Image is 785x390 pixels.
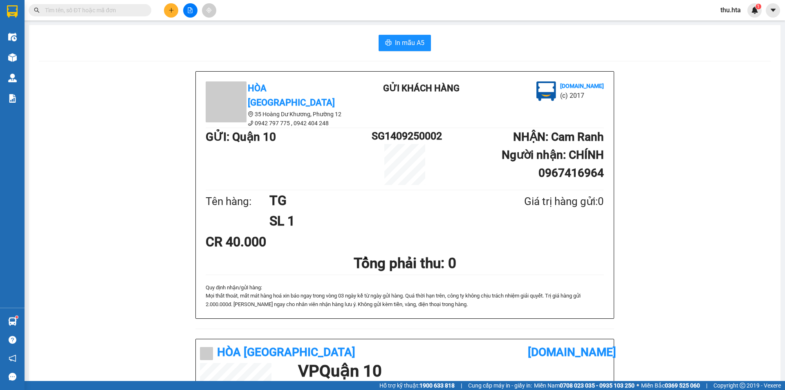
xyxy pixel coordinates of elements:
strong: 0369 525 060 [665,382,700,389]
button: file-add [183,3,197,18]
b: Hòa [GEOGRAPHIC_DATA] [217,345,355,359]
span: Hỗ trợ kỹ thuật: [379,381,455,390]
button: aim [202,3,216,18]
img: warehouse-icon [8,74,17,82]
b: Người nhận : CHÍNH 0967416964 [502,148,604,180]
h1: SG1409250002 [372,128,438,144]
span: notification [9,354,16,362]
button: printerIn mẫu A5 [379,35,431,51]
span: thu.hta [714,5,747,15]
img: warehouse-icon [8,53,17,62]
span: | [461,381,462,390]
h1: Tổng phải thu: 0 [206,252,604,275]
sup: 1 [16,316,18,318]
li: 0942 797 775 , 0942 404 248 [206,119,353,128]
span: Cung cấp máy in - giấy in: [468,381,532,390]
strong: 1900 633 818 [419,382,455,389]
img: warehouse-icon [8,33,17,41]
span: Miền Bắc [641,381,700,390]
span: phone [248,120,253,126]
span: In mẫu A5 [395,38,424,48]
span: caret-down [769,7,777,14]
div: Quy định nhận/gửi hàng : [206,284,604,309]
div: CR 40.000 [206,232,337,252]
span: Miền Nam [534,381,635,390]
b: GỬI : Quận 10 [206,130,276,144]
input: Tìm tên, số ĐT hoặc mã đơn [45,6,141,15]
img: warehouse-icon [8,317,17,326]
b: [DOMAIN_NAME] [528,345,616,359]
span: plus [168,7,174,13]
button: caret-down [766,3,780,18]
span: 1 [757,4,760,9]
span: message [9,373,16,381]
button: plus [164,3,178,18]
div: Tên hàng: [206,193,269,210]
span: aim [206,7,212,13]
strong: 0708 023 035 - 0935 103 250 [560,382,635,389]
h1: VP Quận 10 [298,363,606,379]
b: Gửi khách hàng [383,83,460,93]
span: copyright [740,383,745,388]
img: logo-vxr [7,5,18,18]
span: environment [248,111,253,117]
b: NHẬN : Cam Ranh [513,130,604,144]
img: logo.jpg [536,81,556,101]
img: solution-icon [8,94,17,103]
span: question-circle [9,336,16,344]
sup: 1 [756,4,761,9]
h1: TG [269,190,484,211]
span: search [34,7,40,13]
span: file-add [187,7,193,13]
b: [DOMAIN_NAME] [560,83,604,89]
li: (c) 2017 [560,90,604,101]
span: printer [385,39,392,47]
b: Hòa [GEOGRAPHIC_DATA] [248,83,335,108]
p: Mọi thất thoát, mất mát hàng hoá xin báo ngay trong vòng 03 ngày kể từ ngày gửi hà... [206,292,604,309]
span: ⚪️ [637,384,639,387]
h1: SL 1 [269,211,484,231]
img: icon-new-feature [751,7,758,14]
li: 35 Hoàng Dư Khương, Phường 12 [206,110,353,119]
div: Giá trị hàng gửi: 0 [484,193,604,210]
span: | [706,381,707,390]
